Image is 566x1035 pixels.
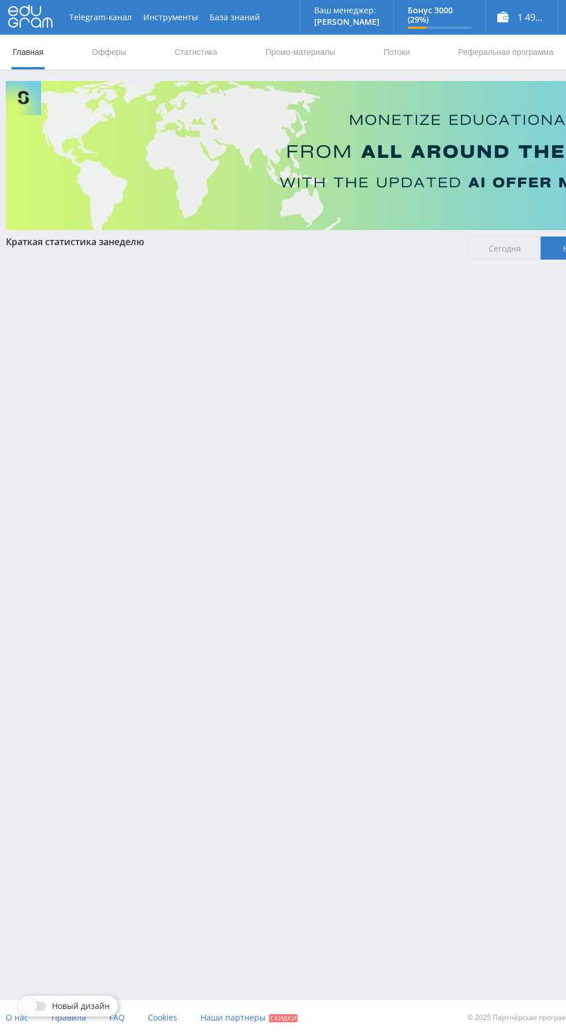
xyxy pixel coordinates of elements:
[12,35,44,69] a: Главная
[200,1012,266,1023] span: Наши партнеры
[51,1000,86,1035] a: Правила
[269,1014,297,1022] span: Скидки
[6,236,456,247] div: Краткая статистика за
[6,1012,28,1023] span: О нас
[109,1000,125,1035] a: FAQ
[148,1000,177,1035] a: Cookies
[51,1012,86,1023] span: Правила
[173,35,218,69] a: Статистика
[6,1000,28,1035] a: О нас
[382,35,411,69] a: Потоки
[314,17,379,27] p: [PERSON_NAME]
[109,1012,125,1023] span: FAQ
[468,236,541,260] span: Сегодня
[52,1001,110,1011] span: Новый дизайн
[265,35,336,69] a: Промо-материалы
[109,235,144,248] span: неделю
[314,6,379,15] p: Ваш менеджер:
[200,1000,297,1035] a: Наши партнеры Скидки
[408,6,471,24] p: Бонус 3000 (29%)
[91,35,128,69] a: Офферы
[148,1012,177,1023] span: Cookies
[457,35,554,69] a: Реферальная программа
